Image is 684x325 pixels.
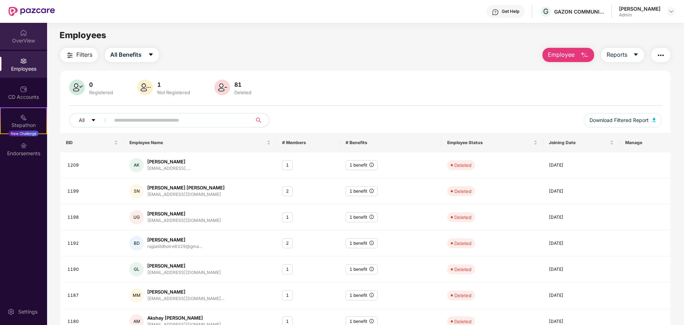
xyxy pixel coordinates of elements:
img: svg+xml;base64,PHN2ZyB4bWxucz0iaHR0cDovL3d3dy53My5vcmcvMjAwMC9zdmciIHdpZHRoPSIyMSIgaGVpZ2h0PSIyMC... [20,114,27,121]
div: GAZON COMMUNICATIONS INDIA LIMITED [554,8,604,15]
span: info-circle [369,293,374,297]
span: Filters [76,50,92,59]
div: Admin [619,12,660,18]
div: [PERSON_NAME] [147,237,202,243]
div: 1 [156,81,192,88]
div: 1198 [67,214,118,221]
th: Employee Name [124,133,276,152]
div: [PERSON_NAME] [147,210,221,217]
div: 1 benefit [346,186,378,197]
img: svg+xml;base64,PHN2ZyBpZD0iRHJvcGRvd24tMzJ4MzIiIHhtbG5zPSJodHRwOi8vd3d3LnczLm9yZy8yMDAwL3N2ZyIgd2... [668,9,674,14]
div: 1 benefit [346,212,378,223]
div: BD [129,236,144,250]
div: SN [129,184,144,198]
span: Reports [607,50,627,59]
div: rajpatildhotre8329@gma... [147,243,202,250]
img: svg+xml;base64,PHN2ZyBpZD0iU2V0dGluZy0yMHgyMCIgeG1sbnM9Imh0dHA6Ly93d3cudzMub3JnLzIwMDAvc3ZnIiB3aW... [7,308,15,315]
div: 1 [282,212,293,223]
img: svg+xml;base64,PHN2ZyB4bWxucz0iaHR0cDovL3d3dy53My5vcmcvMjAwMC9zdmciIHhtbG5zOnhsaW5rPSJodHRwOi8vd3... [580,51,589,60]
span: caret-down [148,52,154,58]
div: 1 benefit [346,160,378,171]
th: Manage [619,133,670,152]
span: G [543,7,548,16]
th: Joining Date [543,133,619,152]
th: # Benefits [340,133,441,152]
span: EID [66,140,113,146]
th: # Members [276,133,340,152]
span: Download Filtered Report [589,116,649,124]
div: Deleted [454,292,471,299]
div: [DATE] [549,318,614,325]
div: Get Help [502,9,519,14]
div: [PERSON_NAME] [147,263,221,269]
img: svg+xml;base64,PHN2ZyB4bWxucz0iaHR0cDovL3d3dy53My5vcmcvMjAwMC9zdmciIHhtbG5zOnhsaW5rPSJodHRwOi8vd3... [652,118,656,122]
div: 2 [282,238,293,249]
div: Akshay [PERSON_NAME] [147,315,224,321]
button: search [251,113,269,127]
div: Settings [16,308,40,315]
div: Stepathon [1,122,46,129]
div: 1209 [67,162,118,169]
div: [EMAIL_ADDRESS][DOMAIN_NAME] [147,191,225,198]
span: info-circle [369,189,374,193]
th: Employee Status [441,133,543,152]
div: Not Registered [156,90,192,95]
span: Employee Status [447,140,532,146]
th: EID [60,133,124,152]
div: 1192 [67,240,118,247]
span: All [79,116,85,124]
div: 1199 [67,188,118,195]
div: Deleted [454,162,471,169]
div: Deleted [454,214,471,221]
div: Deleted [454,266,471,273]
div: [DATE] [549,188,614,195]
span: Employee [548,50,575,59]
span: info-circle [369,215,374,219]
div: 1 [282,264,293,275]
span: Joining Date [549,140,608,146]
span: caret-down [633,52,639,58]
div: [EMAIL_ADDRESS].... [147,165,190,172]
div: 81 [233,81,253,88]
span: Employee Name [129,140,265,146]
div: [PERSON_NAME] [619,5,660,12]
button: Reportscaret-down [601,48,644,62]
div: New Challenge [9,131,39,136]
div: [PERSON_NAME] [147,158,190,165]
button: All Benefitscaret-down [105,48,159,62]
div: [EMAIL_ADDRESS][DOMAIN_NAME]... [147,295,224,302]
img: svg+xml;base64,PHN2ZyB4bWxucz0iaHR0cDovL3d3dy53My5vcmcvMjAwMC9zdmciIHhtbG5zOnhsaW5rPSJodHRwOi8vd3... [214,80,230,95]
span: info-circle [369,319,374,323]
div: [PERSON_NAME] [147,289,224,295]
div: 2 [282,186,293,197]
img: svg+xml;base64,PHN2ZyBpZD0iSG9tZSIgeG1sbnM9Imh0dHA6Ly93d3cudzMub3JnLzIwMDAvc3ZnIiB3aWR0aD0iMjAiIG... [20,29,27,36]
div: 1 benefit [346,290,378,301]
img: svg+xml;base64,PHN2ZyB4bWxucz0iaHR0cDovL3d3dy53My5vcmcvMjAwMC9zdmciIHhtbG5zOnhsaW5rPSJodHRwOi8vd3... [69,80,85,95]
span: info-circle [369,241,374,245]
div: Deleted [454,188,471,195]
img: New Pazcare Logo [9,7,55,16]
div: 1187 [67,292,118,299]
button: Filters [60,48,98,62]
img: svg+xml;base64,PHN2ZyB4bWxucz0iaHR0cDovL3d3dy53My5vcmcvMjAwMC9zdmciIHhtbG5zOnhsaW5rPSJodHRwOi8vd3... [137,80,153,95]
div: Deleted [233,90,253,95]
div: [EMAIL_ADDRESS][DOMAIN_NAME] [147,269,221,276]
span: caret-down [91,118,96,123]
div: [PERSON_NAME] [PERSON_NAME] [147,184,225,191]
img: svg+xml;base64,PHN2ZyB4bWxucz0iaHR0cDovL3d3dy53My5vcmcvMjAwMC9zdmciIHdpZHRoPSIyNCIgaGVpZ2h0PSIyNC... [657,51,665,60]
div: MM [129,288,144,303]
button: Allcaret-down [69,113,113,127]
button: Download Filtered Report [584,113,662,127]
img: svg+xml;base64,PHN2ZyBpZD0iRW5kb3JzZW1lbnRzIiB4bWxucz0iaHR0cDovL3d3dy53My5vcmcvMjAwMC9zdmciIHdpZH... [20,142,27,149]
span: All Benefits [110,50,142,59]
div: [DATE] [549,292,614,299]
span: info-circle [369,267,374,271]
button: Employee [542,48,594,62]
div: 1190 [67,266,118,273]
div: 1180 [67,318,118,325]
div: 1 benefit [346,238,378,249]
div: Deleted [454,240,471,247]
img: svg+xml;base64,PHN2ZyBpZD0iQ0RfQWNjb3VudHMiIGRhdGEtbmFtZT0iQ0QgQWNjb3VudHMiIHhtbG5zPSJodHRwOi8vd3... [20,86,27,93]
div: 1 [282,290,293,301]
img: svg+xml;base64,PHN2ZyBpZD0iSGVscC0zMngzMiIgeG1sbnM9Imh0dHA6Ly93d3cudzMub3JnLzIwMDAvc3ZnIiB3aWR0aD... [492,9,499,16]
